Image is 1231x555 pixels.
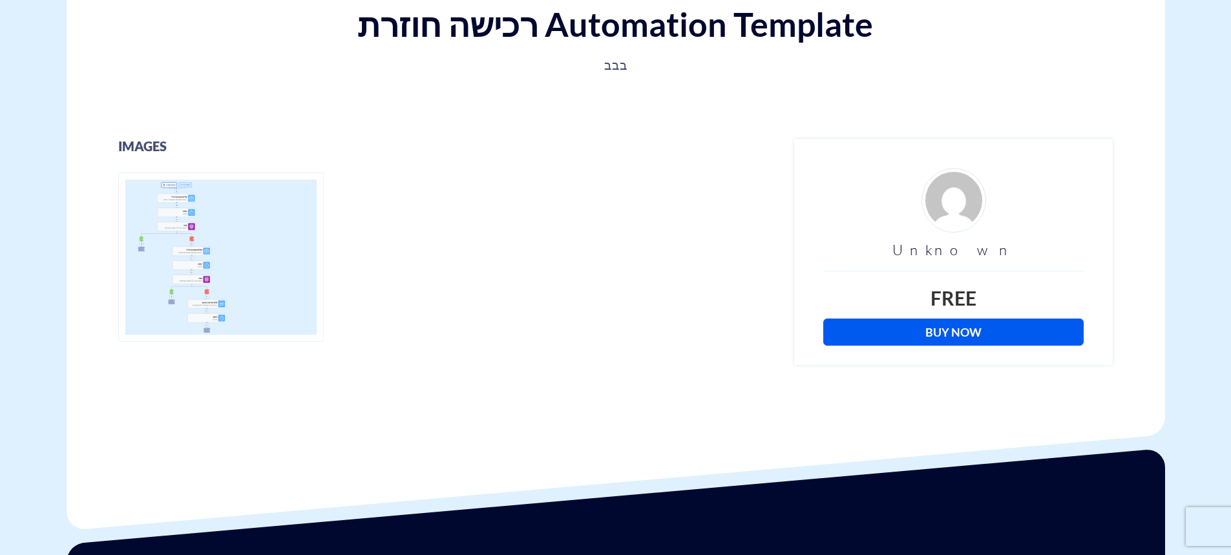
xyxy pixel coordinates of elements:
p: בבב [187,56,1045,74]
div: Free [823,284,1084,312]
a: Buy Now [823,319,1084,346]
h1: רכישה חוזרת Automation Template [79,6,1152,43]
img: d4fe36f24926ae2e6254bfc5557d6d03 [921,168,986,233]
h3: Unknown [823,242,1084,258]
h3: images [118,139,775,153]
